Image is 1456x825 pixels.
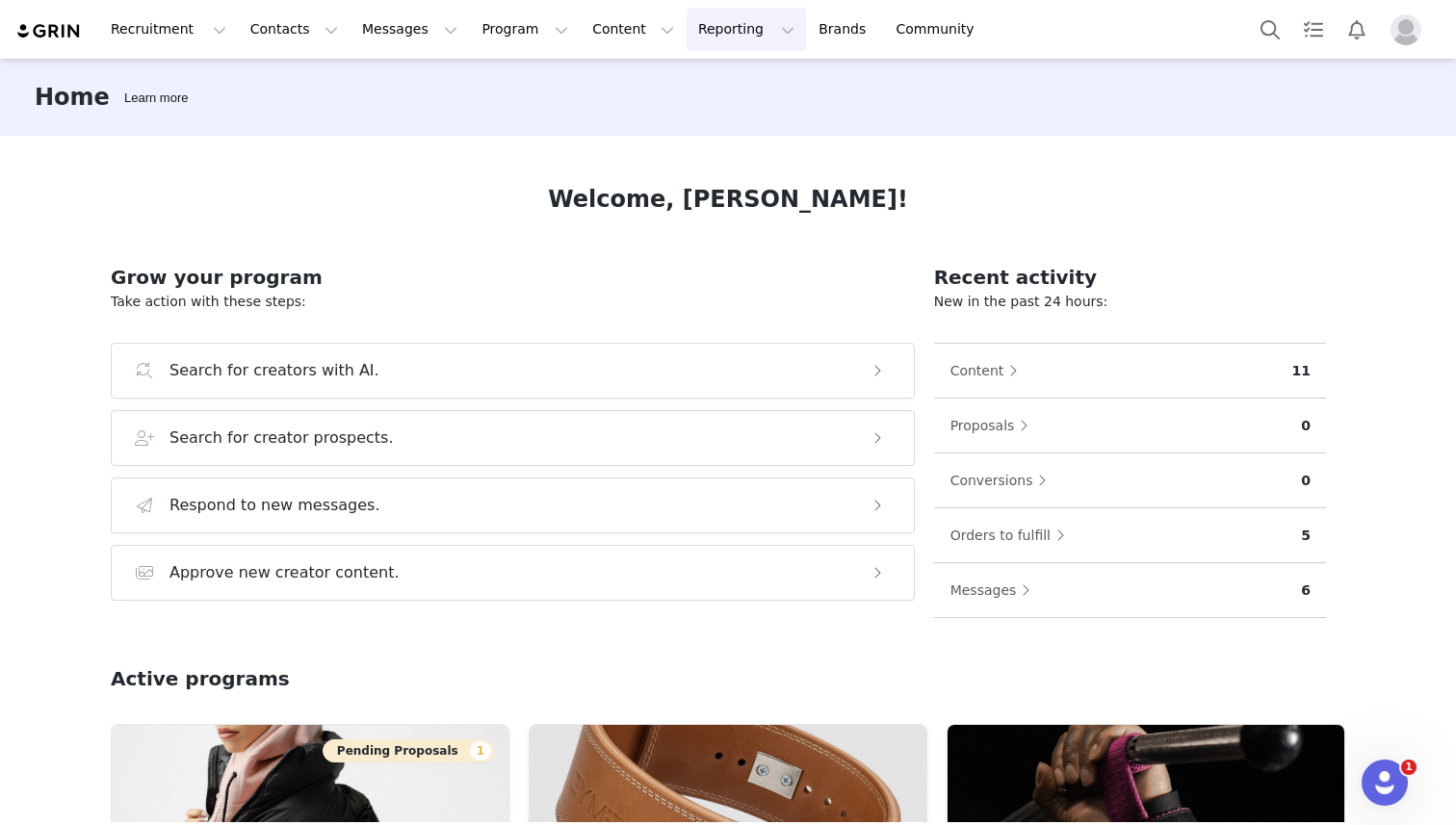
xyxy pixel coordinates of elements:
[111,410,915,466] button: Search for creator prospects.
[169,426,394,450] h3: Search for creator prospects.
[169,561,400,584] h3: Approve new creator content.
[949,575,1041,606] button: Messages
[1301,526,1311,546] p: 5
[239,8,350,51] button: Contacts
[949,520,1075,551] button: Orders to fulfill
[934,263,1326,292] h2: Recent activity
[687,8,806,51] button: Reporting
[111,664,290,693] h2: Active programs
[169,359,379,382] h3: Search for creators with AI.
[1379,14,1441,45] button: Profile
[1249,8,1291,51] button: Search
[581,8,686,51] button: Content
[1301,580,1311,601] p: 6
[807,8,883,51] a: Brands
[323,739,494,762] button: Pending Proposals1
[111,263,915,292] h2: Grow your program
[1292,361,1311,381] p: 11
[548,182,908,217] h1: Welcome, [PERSON_NAME]!
[351,8,469,51] button: Messages
[111,477,915,533] button: Respond to new messages.
[15,22,83,40] img: grin logo
[35,80,110,115] h3: Home
[470,8,580,51] button: Program
[120,89,192,108] div: Tooltip anchor
[885,8,995,51] a: Community
[111,343,915,399] button: Search for creators with AI.
[1362,760,1408,806] iframe: Intercom live chat
[1301,416,1311,436] p: 0
[99,8,238,51] button: Recruitment
[1391,14,1421,45] img: placeholder-profile.jpg
[934,292,1326,312] p: New in the past 24 hours:
[1292,8,1335,51] a: Tasks
[111,545,915,601] button: Approve new creator content.
[111,292,915,312] p: Take action with these steps:
[1401,760,1417,775] span: 1
[1301,471,1311,491] p: 0
[949,410,1039,441] button: Proposals
[949,465,1057,496] button: Conversions
[1336,8,1378,51] button: Notifications
[949,355,1028,386] button: Content
[169,494,380,517] h3: Respond to new messages.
